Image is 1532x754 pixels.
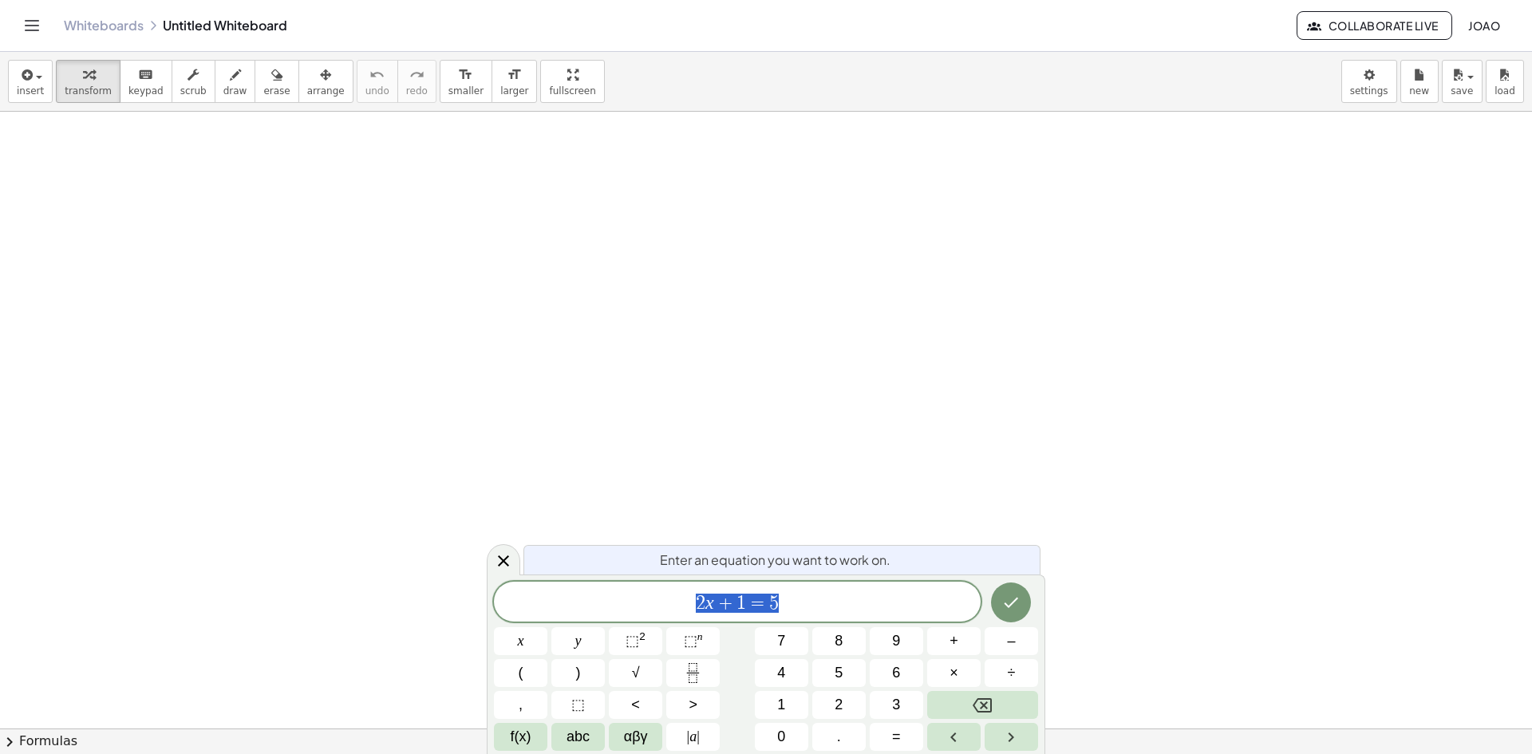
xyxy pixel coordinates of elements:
[1008,662,1016,684] span: ÷
[835,694,843,716] span: 2
[567,726,590,748] span: abc
[746,594,769,613] span: =
[551,627,605,655] button: y
[494,691,547,719] button: ,
[1409,85,1429,97] span: new
[494,627,547,655] button: x
[571,694,585,716] span: ⬚
[1297,11,1451,40] button: Collaborate Live
[639,630,646,642] sup: 2
[870,691,923,719] button: 3
[892,694,900,716] span: 3
[631,694,640,716] span: <
[458,65,473,85] i: format_size
[540,60,604,103] button: fullscreen
[985,659,1038,687] button: Divide
[950,630,958,652] span: +
[755,691,808,719] button: 1
[519,662,523,684] span: (
[511,726,531,748] span: f(x)
[17,85,44,97] span: insert
[927,691,1038,719] button: Backspace
[927,627,981,655] button: Plus
[626,633,639,649] span: ⬚
[575,630,582,652] span: y
[697,630,703,642] sup: n
[406,85,428,97] span: redo
[892,662,900,684] span: 6
[1341,60,1397,103] button: settings
[812,659,866,687] button: 5
[1442,60,1483,103] button: save
[892,726,901,748] span: =
[697,728,700,744] span: |
[1350,85,1388,97] span: settings
[263,85,290,97] span: erase
[138,65,153,85] i: keyboard
[298,60,353,103] button: arrange
[835,630,843,652] span: 8
[687,728,690,744] span: |
[660,551,890,570] span: Enter an equation you want to work on.
[950,662,958,684] span: ×
[755,723,808,751] button: 0
[551,659,605,687] button: )
[666,723,720,751] button: Absolute value
[128,85,164,97] span: keypad
[777,630,785,652] span: 7
[448,85,484,97] span: smaller
[777,694,785,716] span: 1
[369,65,385,85] i: undo
[666,691,720,719] button: Greater than
[8,60,53,103] button: insert
[365,85,389,97] span: undo
[666,659,720,687] button: Fraction
[870,627,923,655] button: 9
[494,659,547,687] button: (
[736,594,746,613] span: 1
[812,723,866,751] button: .
[19,13,45,38] button: Toggle navigation
[714,594,737,613] span: +
[687,726,700,748] span: a
[549,85,595,97] span: fullscreen
[519,694,523,716] span: ,
[927,723,981,751] button: Left arrow
[777,662,785,684] span: 4
[397,60,436,103] button: redoredo
[507,65,522,85] i: format_size
[812,627,866,655] button: 8
[1455,11,1513,40] button: joao
[1400,60,1439,103] button: new
[223,85,247,97] span: draw
[1310,18,1438,33] span: Collaborate Live
[705,592,714,613] var: x
[755,627,808,655] button: 7
[440,60,492,103] button: format_sizesmaller
[500,85,528,97] span: larger
[777,726,785,748] span: 0
[870,723,923,751] button: Equals
[666,627,720,655] button: Superscript
[120,60,172,103] button: keyboardkeypad
[357,60,398,103] button: undoundo
[609,723,662,751] button: Greek alphabet
[985,723,1038,751] button: Right arrow
[1486,60,1524,103] button: load
[689,694,697,716] span: >
[494,723,547,751] button: Functions
[215,60,256,103] button: draw
[991,582,1031,622] button: Done
[812,691,866,719] button: 2
[551,723,605,751] button: Alphabet
[307,85,345,97] span: arrange
[769,594,779,613] span: 5
[1451,85,1473,97] span: save
[684,633,697,649] span: ⬚
[609,659,662,687] button: Square root
[892,630,900,652] span: 9
[1468,18,1500,33] span: joao
[576,662,581,684] span: )
[985,627,1038,655] button: Minus
[518,630,524,652] span: x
